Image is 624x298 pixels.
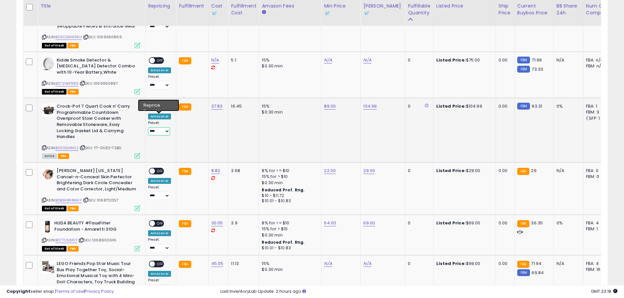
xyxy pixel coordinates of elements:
[591,288,617,294] span: 2025-08-11 23:18 GMT
[531,167,536,174] span: 29
[557,168,578,174] div: N/A
[54,220,134,234] b: HUDA BEAUTY #FauxFilter Foundation - Amaretti 310G
[363,9,402,16] div: Some or all of the values in this column are provided from Inventory Lab.
[155,261,165,267] span: OFF
[57,103,136,141] b: Crock-Pot 7 Quart Cook n' Carry Programmable Countdown Ovenproof Slow Cooker with Removable Stone...
[532,270,544,276] span: 69.84
[363,10,370,16] img: InventoryLab Logo
[55,198,82,203] a: B0BW4W4MHY
[67,246,79,252] span: FBA
[517,269,530,276] small: FBM
[408,3,430,16] div: Fulfillable Quantity
[557,3,580,16] div: BB Share 24h.
[179,103,191,111] small: FBA
[517,261,529,268] small: FBA
[211,3,226,16] div: Cost
[363,220,375,226] a: 69.00
[262,261,316,267] div: 15%
[42,43,66,48] span: All listings that are currently out of stock and unavailable for purchase on Amazon
[148,67,171,73] div: Amazon AI
[517,66,530,73] small: FBM
[231,168,254,174] div: 3.68
[324,10,331,16] img: InventoryLab Logo
[517,57,530,63] small: FBM
[408,57,428,63] div: 0
[231,57,254,63] div: 5.1
[231,103,254,109] div: 16.45
[436,260,466,267] b: Listed Price:
[262,226,316,232] div: 15% for > $10
[586,220,608,226] div: FBA: 4
[499,261,509,267] div: 0.00
[517,103,530,110] small: FBM
[80,145,121,150] span: | SKU: Y7-GVZO-72BG
[55,145,79,151] a: B00S5HIN22
[148,75,171,89] div: Preset:
[324,103,336,110] a: 89.00
[436,168,491,174] div: $29.00
[324,9,358,16] div: Some or all of the values in this column are provided from Inventory Lab.
[262,198,316,204] div: $10.01 - $10.83
[67,43,79,48] span: FBA
[42,220,140,251] div: ASIN:
[262,245,316,251] div: $10.01 - $10.83
[324,260,332,267] a: N/A
[586,168,608,174] div: FBA: 0
[211,260,223,267] a: 45.05
[436,220,491,226] div: $69.00
[436,220,466,226] b: Listed Price:
[148,114,171,119] div: Amazon AI
[179,220,191,227] small: FBA
[262,3,318,9] div: Amazon Fees
[586,63,608,69] div: FBM: n/a
[179,261,191,268] small: FBA
[211,220,223,226] a: 30.05
[211,10,218,16] img: InventoryLab Logo
[408,220,428,226] div: 0
[155,104,165,110] span: OFF
[408,168,428,174] div: 0
[499,103,509,109] div: 0.00
[148,230,171,236] div: Amazon AI
[363,260,371,267] a: N/A
[83,34,122,40] span: | SKU: 1069950869
[324,220,336,226] a: 64.00
[231,3,256,16] div: Fulfillment Cost
[262,220,316,226] div: 8% for <= $10
[532,57,542,63] span: 71.99
[436,3,493,9] div: Listed Price
[179,57,191,64] small: FBA
[557,103,578,109] div: 0%
[40,3,142,9] div: Title
[586,109,608,115] div: FBM: 3
[42,103,55,116] img: 41PN+ZuXdZL._SL40_.jpg
[42,246,66,252] span: All listings that are currently out of stock and unavailable for purchase on Amazon
[586,267,608,272] div: FBM: 16
[517,220,529,227] small: FBA
[55,237,77,243] a: B077C58PJT
[532,66,543,72] span: 73.33
[324,3,358,16] div: Min Price
[499,3,512,16] div: Ship Price
[42,57,140,94] div: ASIN:
[211,167,220,174] a: 8.82
[586,226,608,232] div: FBM: 1
[262,168,316,174] div: 8% for <= $10
[155,221,165,226] span: OFF
[85,288,114,294] a: Privacy Policy
[436,57,466,63] b: Listed Price:
[262,187,305,193] b: Reduced Prof. Rng.
[363,103,377,110] a: 104.99
[262,57,316,63] div: 15%
[436,103,491,109] div: $104.99
[531,260,541,267] span: 71.94
[499,220,509,226] div: 0.00
[148,271,171,277] div: Amazon AI
[262,232,316,238] div: $0.30 min
[436,57,491,63] div: $75.00
[262,239,305,245] b: Reduced Prof. Rng.
[531,220,543,226] span: 36.35
[499,57,509,63] div: 0.00
[363,3,402,16] div: [PERSON_NAME]
[42,168,55,181] img: 413viCvFMSL._SL40_.jpg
